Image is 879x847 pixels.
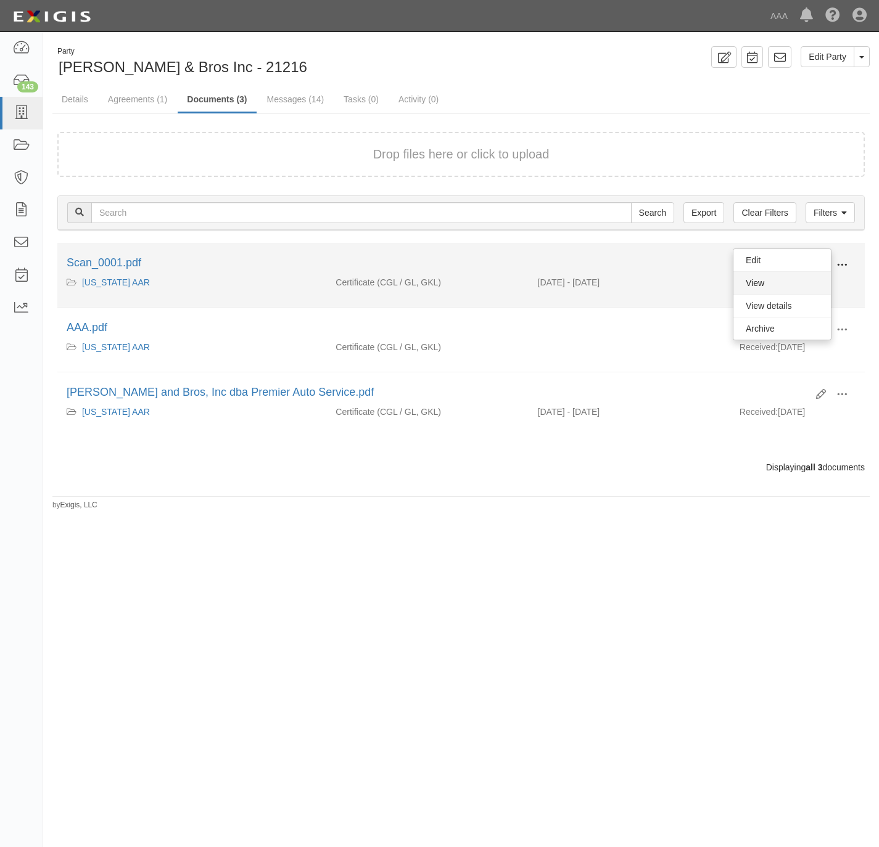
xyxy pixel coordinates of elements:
a: Archive [733,317,831,340]
div: Adam & Bros Inc - 21216 [52,46,452,78]
a: Exigis, LLC [60,501,97,509]
a: View details [733,295,831,317]
a: AAA.pdf [67,321,107,333]
a: View [733,272,831,294]
i: Help Center - Complianz [825,9,840,23]
a: AAA [764,4,794,28]
a: Edit [733,249,831,271]
div: Commercial General Liability / Garage Liability Garage Keepers Liability [326,341,528,353]
img: logo-5460c22ac91f19d4615b14bd174203de0afe785f0fc80cf4dbbc73dc1793850b.png [9,6,94,28]
div: Commercial General Liability / Garage Liability Garage Keepers Liability [326,276,528,288]
p: Received: [740,406,778,418]
div: Effective 09/09/2024 - Expiration 09/09/2025 [529,276,730,288]
a: Clear Filters [733,202,796,223]
input: Search [91,202,632,223]
div: Party [57,46,307,57]
div: Scan_0001.pdf [67,255,807,271]
a: [PERSON_NAME] and Bros, Inc dba Premier Auto Service.pdf [67,386,374,398]
div: Texas AAR [67,341,317,353]
button: Drop files here or click to upload [373,145,550,163]
div: [DATE] [730,406,865,424]
a: [US_STATE] AAR [82,407,150,417]
div: Effective - Expiration [529,341,730,342]
p: Received: [740,341,778,353]
div: Texas AAR [67,276,317,288]
a: [US_STATE] AAR [82,342,150,352]
a: Filters [806,202,855,223]
input: Search [631,202,674,223]
a: Messages (14) [258,87,334,112]
div: [DATE] [730,341,865,359]
div: AAA.pdf [67,320,807,336]
a: [US_STATE] AAR [82,277,150,287]
a: Export [683,202,724,223]
b: all 3 [806,462,822,472]
div: Adam and Bros, Inc dba Premier Auto Service.pdf [67,385,807,401]
div: [DATE] [730,276,865,295]
a: Documents (3) [178,87,256,113]
a: Tasks (0) [334,87,388,112]
span: [PERSON_NAME] & Bros Inc - 21216 [59,59,307,75]
div: 143 [17,81,38,92]
div: Texas AAR [67,406,317,418]
div: Effective 09/10/2022 - Expiration 09/10/2023 [529,406,730,418]
a: Edit Party [801,46,854,67]
a: Agreements (1) [99,87,176,112]
a: Activity (0) [389,87,448,112]
div: Displaying documents [48,461,874,473]
a: Scan_0001.pdf [67,256,141,269]
div: Commercial General Liability / Garage Liability Garage Keepers Liability [326,406,528,418]
small: by [52,500,97,510]
a: Details [52,87,97,112]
